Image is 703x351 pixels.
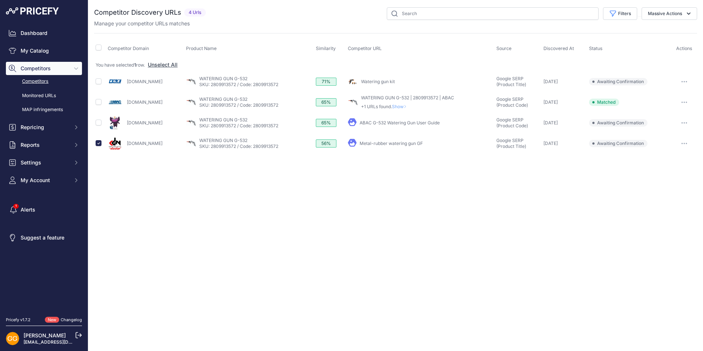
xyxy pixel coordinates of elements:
span: Google SERP (Product Code) [496,96,528,108]
span: 4 Urls [184,8,206,17]
a: [DOMAIN_NAME] [127,79,163,84]
a: Watering gun kit [361,79,395,84]
button: Unselect All [148,61,178,68]
span: Matched [589,99,619,106]
span: [DATE] [543,120,558,125]
a: Metal-rubber watering gun GF [360,141,423,146]
nav: Sidebar [6,26,82,308]
a: WATERING GUN G-532 [199,117,247,123]
p: +1 URLs found. [361,104,454,110]
span: Google SERP (Product Title) [496,138,526,149]
span: New [45,317,59,323]
span: Reports [21,141,69,149]
span: Settings [21,159,69,166]
span: Google SERP (Product Title) [496,76,526,87]
span: Google SERP (Product Code) [496,117,528,128]
span: Competitor Domain [108,46,149,51]
button: My Account [6,174,82,187]
a: SKU: 2809913572 / Code: 2809913572 [199,123,278,128]
div: 71% [316,78,336,86]
a: Monitored URLs [6,89,82,102]
img: Pricefy Logo [6,7,59,15]
span: My Account [21,177,69,184]
span: Awaiting Confirmation [589,78,647,85]
h2: Competitor Discovery URLs [94,7,181,18]
p: Manage your competitor URLs matches [94,20,190,27]
button: Filters [603,7,637,20]
span: You have selected row. [96,62,145,68]
a: [EMAIL_ADDRESS][DOMAIN_NAME] [24,339,100,345]
a: My Catalog [6,44,82,57]
span: [DATE] [543,79,558,84]
span: Source [496,46,511,51]
a: SKU: 2809913572 / Code: 2809913572 [199,143,278,149]
button: Settings [6,156,82,169]
a: WATERING GUN G-532 [199,96,247,102]
span: Awaiting Confirmation [589,140,647,147]
span: [DATE] [543,141,558,146]
a: Dashboard [6,26,82,40]
span: [DATE] [543,99,558,105]
button: Competitors [6,62,82,75]
a: Changelog [61,317,82,322]
span: Competitors [21,65,69,72]
div: Pricefy v1.7.2 [6,317,31,323]
a: MAP infringements [6,103,82,116]
a: WATERING GUN G-532 | 2809913572 | ABAC [361,95,454,100]
a: [DOMAIN_NAME] [127,120,163,125]
a: [DOMAIN_NAME] [127,141,163,146]
div: 65% [316,119,336,127]
a: ABAC G-532 Watering Gun User Guide [360,120,440,125]
span: Actions [676,46,692,51]
span: Competitor URL [348,46,382,51]
button: Repricing [6,121,82,134]
span: Discovered At [543,46,574,51]
span: Awaiting Confirmation [589,119,647,127]
a: SKU: 2809913572 / Code: 2809913572 [199,82,278,87]
a: Competitors [6,75,82,88]
span: Similarity [316,46,336,51]
a: SKU: 2809913572 / Code: 2809913572 [199,102,278,108]
div: 65% [316,98,336,106]
strong: 1 [134,62,136,68]
input: Search [387,7,599,20]
div: 56% [316,139,336,148]
button: Massive Actions [642,7,697,20]
span: Status [589,46,603,51]
span: Product Name [186,46,217,51]
a: WATERING GUN G-532 [199,138,247,143]
a: Alerts [6,203,82,216]
a: [DOMAIN_NAME] [127,99,163,105]
span: Repricing [21,124,69,131]
span: Show [392,104,410,109]
button: Reports [6,138,82,152]
a: [PERSON_NAME] [24,332,66,338]
a: Suggest a feature [6,231,82,244]
a: WATERING GUN G-532 [199,76,247,81]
